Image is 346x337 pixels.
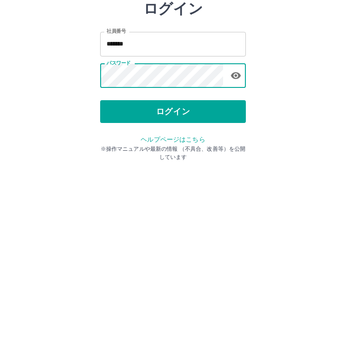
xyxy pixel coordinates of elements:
[107,85,126,92] label: 社員番号
[143,57,203,75] h2: ログイン
[107,117,131,124] label: パスワード
[100,158,246,180] button: ログイン
[100,202,246,219] p: ※操作マニュアルや最新の情報 （不具合、改善等）を公開しています
[141,193,205,200] a: ヘルプページはこちら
